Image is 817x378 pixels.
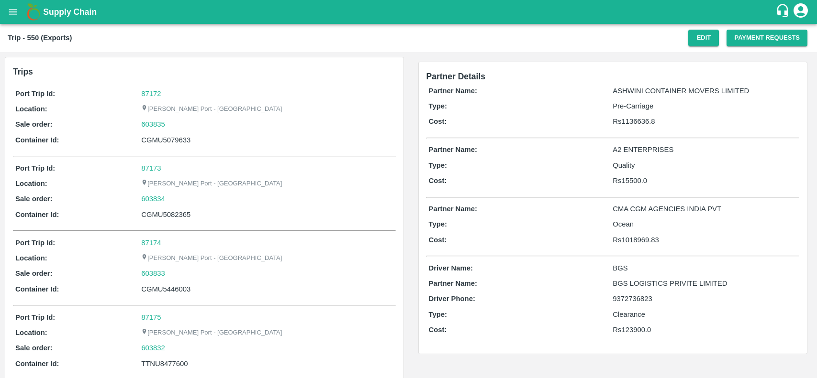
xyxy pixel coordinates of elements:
[141,284,393,294] div: CGMU5446003
[141,268,165,279] a: 603833
[15,211,59,218] b: Container Id:
[43,5,775,19] a: Supply Chain
[141,328,282,337] p: [PERSON_NAME] Port - [GEOGRAPHIC_DATA]
[43,7,97,17] b: Supply Chain
[141,239,161,247] a: 87174
[429,205,477,213] b: Partner Name:
[613,116,797,127] p: Rs 1136636.8
[775,3,792,21] div: customer-support
[613,278,797,289] p: BGS LOGISTICS PRIVITE LIMITED
[141,105,282,114] p: [PERSON_NAME] Port - [GEOGRAPHIC_DATA]
[15,164,55,172] b: Port Trip Id:
[24,2,43,22] img: logo
[426,72,486,81] span: Partner Details
[613,175,797,186] p: Rs 15500.0
[429,295,475,302] b: Driver Phone:
[141,179,282,188] p: [PERSON_NAME] Port - [GEOGRAPHIC_DATA]
[15,270,53,277] b: Sale order:
[429,146,477,153] b: Partner Name:
[141,90,161,97] a: 87172
[429,118,447,125] b: Cost:
[792,2,809,22] div: account of current user
[15,180,47,187] b: Location:
[727,30,807,46] button: Payment Requests
[613,160,797,171] p: Quality
[141,313,161,321] a: 87175
[429,162,448,169] b: Type:
[15,120,53,128] b: Sale order:
[613,324,797,335] p: Rs 123900.0
[613,309,797,320] p: Clearance
[613,263,797,273] p: BGS
[15,254,47,262] b: Location:
[15,285,59,293] b: Container Id:
[141,358,393,369] div: TTNU8477600
[2,1,24,23] button: open drawer
[141,254,282,263] p: [PERSON_NAME] Port - [GEOGRAPHIC_DATA]
[141,194,165,204] a: 603834
[429,87,477,95] b: Partner Name:
[613,101,797,111] p: Pre-Carriage
[613,204,797,214] p: CMA CGM AGENCIES INDIA PVT
[141,119,165,130] a: 603835
[613,293,797,304] p: 9372736823
[429,220,448,228] b: Type:
[429,280,477,287] b: Partner Name:
[429,177,447,184] b: Cost:
[613,235,797,245] p: Rs 1018969.83
[15,313,55,321] b: Port Trip Id:
[429,311,448,318] b: Type:
[8,34,72,42] b: Trip - 550 (Exports)
[688,30,719,46] button: Edit
[15,360,59,367] b: Container Id:
[13,67,33,76] b: Trips
[141,209,393,220] div: CGMU5082365
[15,329,47,336] b: Location:
[141,164,161,172] a: 87173
[613,144,797,155] p: A2 ENTERPRISES
[15,136,59,144] b: Container Id:
[429,264,473,272] b: Driver Name:
[613,219,797,229] p: Ocean
[613,86,797,96] p: ASHWINI CONTAINER MOVERS LIMITED
[15,344,53,352] b: Sale order:
[15,90,55,97] b: Port Trip Id:
[429,102,448,110] b: Type:
[15,195,53,203] b: Sale order:
[429,236,447,244] b: Cost:
[429,326,447,334] b: Cost:
[141,343,165,353] a: 603832
[15,105,47,113] b: Location:
[141,135,393,145] div: CGMU5079633
[15,239,55,247] b: Port Trip Id:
